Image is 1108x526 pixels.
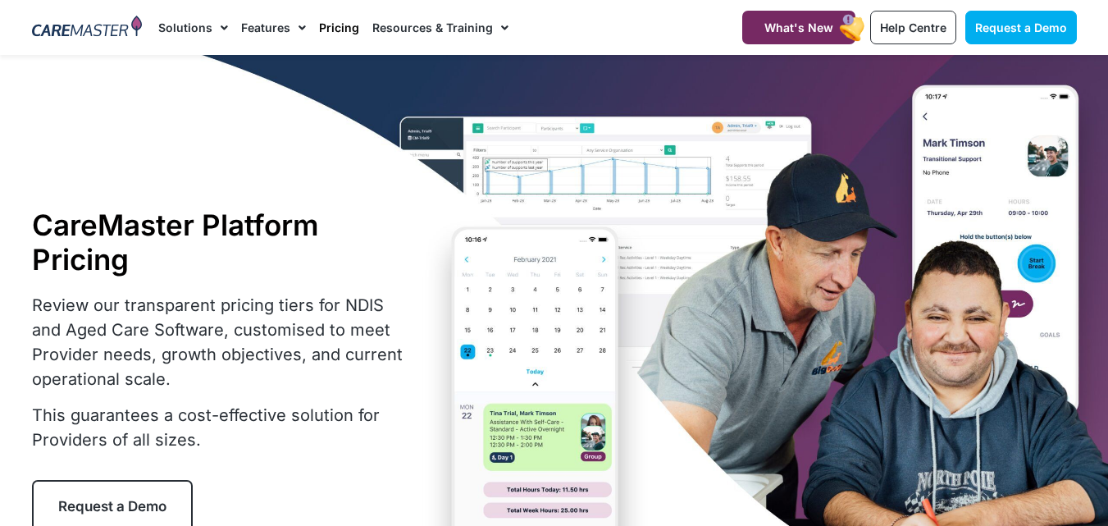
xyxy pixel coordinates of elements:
[975,21,1067,34] span: Request a Demo
[870,11,956,44] a: Help Centre
[742,11,855,44] a: What's New
[32,16,143,40] img: CareMaster Logo
[880,21,946,34] span: Help Centre
[965,11,1077,44] a: Request a Demo
[32,208,405,277] h1: CareMaster Platform Pricing
[32,293,405,391] p: Review our transparent pricing tiers for NDIS and Aged Care Software, customised to meet Provider...
[764,21,833,34] span: What's New
[32,403,405,452] p: This guarantees a cost-effective solution for Providers of all sizes.
[58,498,166,515] span: Request a Demo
